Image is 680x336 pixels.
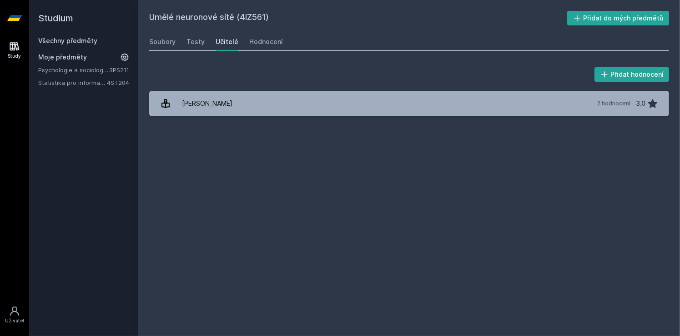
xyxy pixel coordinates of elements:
[597,100,630,107] div: 2 hodnocení
[636,94,645,113] div: 3.0
[216,37,238,46] div: Učitelé
[186,37,205,46] div: Testy
[567,11,670,25] button: Přidat do mých předmětů
[186,33,205,51] a: Testy
[38,53,87,62] span: Moje předměty
[8,53,21,59] div: Study
[249,37,283,46] div: Hodnocení
[38,65,109,74] a: Psychologie a sociologie řízení
[149,33,176,51] a: Soubory
[249,33,283,51] a: Hodnocení
[594,67,670,82] button: Přidat hodnocení
[182,94,232,113] div: [PERSON_NAME]
[149,91,669,116] a: [PERSON_NAME] 2 hodnocení 3.0
[2,301,27,329] a: Uživatel
[109,66,129,74] a: 3PS211
[38,37,97,44] a: Všechny předměty
[2,36,27,64] a: Study
[38,78,107,87] a: Statistika pro informatiky
[149,37,176,46] div: Soubory
[107,79,129,86] a: 4ST204
[216,33,238,51] a: Učitelé
[5,317,24,324] div: Uživatel
[149,11,567,25] h2: Umělé neuronové sítě (4IZ561)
